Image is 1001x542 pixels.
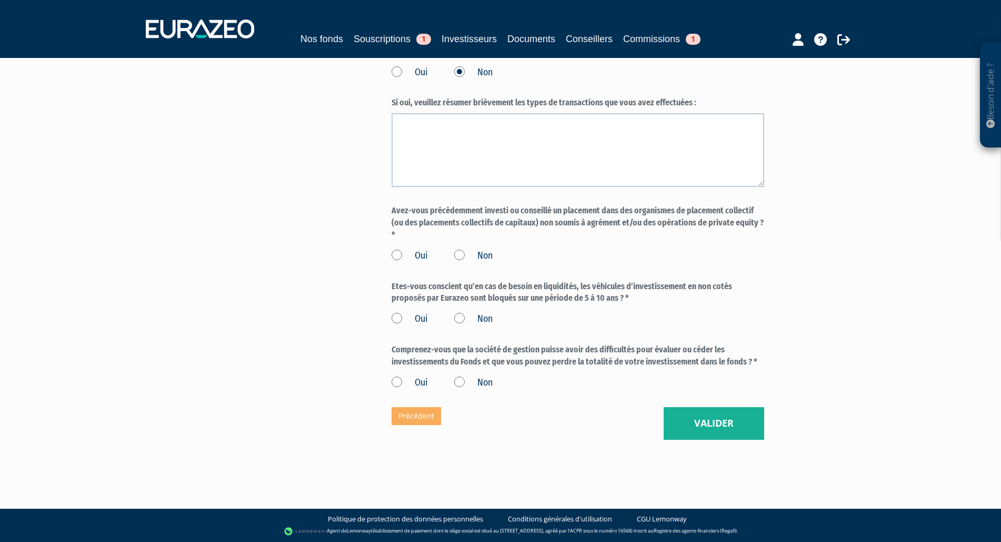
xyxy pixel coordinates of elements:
a: Registre des agents financiers (Regafi) [654,528,737,535]
a: Politique de protection des données personnelles [328,514,483,524]
label: Non [454,249,493,263]
a: CGU Lemonway [637,514,687,524]
label: Comprenez-vous que la société de gestion puisse avoir des difficultés pour évaluer ou céder les i... [392,344,764,368]
a: Nos fonds [301,32,343,48]
label: Non [454,376,493,390]
label: Si oui, veuillez résumer brièvement les types de transactions que vous avez effectuées : [392,97,764,109]
label: Oui [392,66,428,80]
span: 1 [416,34,431,45]
p: Besoin d'aide ? [985,48,997,143]
a: Commissions1 [623,32,700,46]
label: Non [454,66,493,80]
a: Précédent [392,407,441,425]
a: Conditions générales d'utilisation [508,514,612,524]
div: - Agent de (établissement de paiement dont le siège social est situé au [STREET_ADDRESS], agréé p... [11,526,990,537]
img: logo-lemonway.png [284,526,325,537]
a: Documents [507,32,555,46]
a: Conseillers [566,32,613,46]
label: Oui [392,312,428,326]
label: Oui [392,376,428,390]
a: Souscriptions1 [354,32,431,46]
span: 1 [686,34,700,45]
label: Avez-vous précédemment investi ou conseillé un placement dans des organismes de placement collect... [392,205,764,241]
label: Non [454,312,493,326]
label: Etes-vous conscient qu’en cas de besoin en liquidités, les véhicules d’investissement en non coté... [392,281,764,305]
a: Lemonway [347,528,371,535]
a: Investisseurs [442,32,497,46]
label: Oui [392,249,428,263]
img: 1732889491-logotype_eurazeo_blanc_rvb.png [146,19,254,38]
button: Valider [664,407,764,440]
